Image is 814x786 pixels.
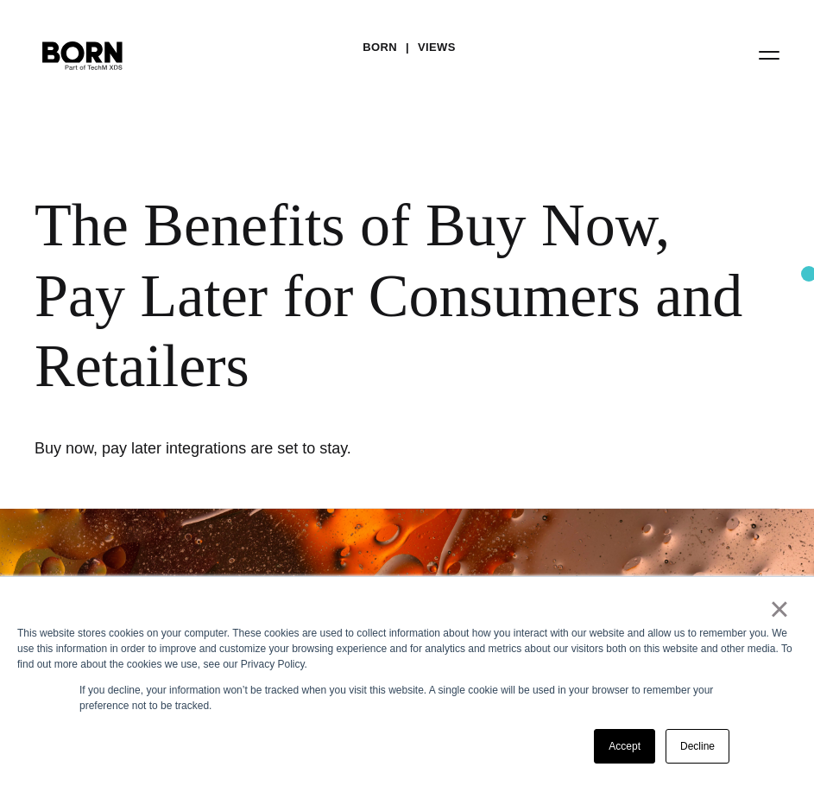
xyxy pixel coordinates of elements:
a: Decline [666,729,729,764]
p: If you decline, your information won’t be tracked when you visit this website. A single cookie wi... [79,682,735,713]
div: The Benefits of Buy Now, Pay Later for Consumers and Retailers [35,190,760,402]
a: Views [418,35,456,60]
h1: Buy now, pay later integrations are set to stay. [35,436,710,460]
a: × [769,601,790,617]
button: Open [748,36,790,73]
a: BORN [363,35,397,60]
div: This website stores cookies on your computer. These cookies are used to collect information about... [17,625,797,672]
a: Accept [594,729,655,764]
